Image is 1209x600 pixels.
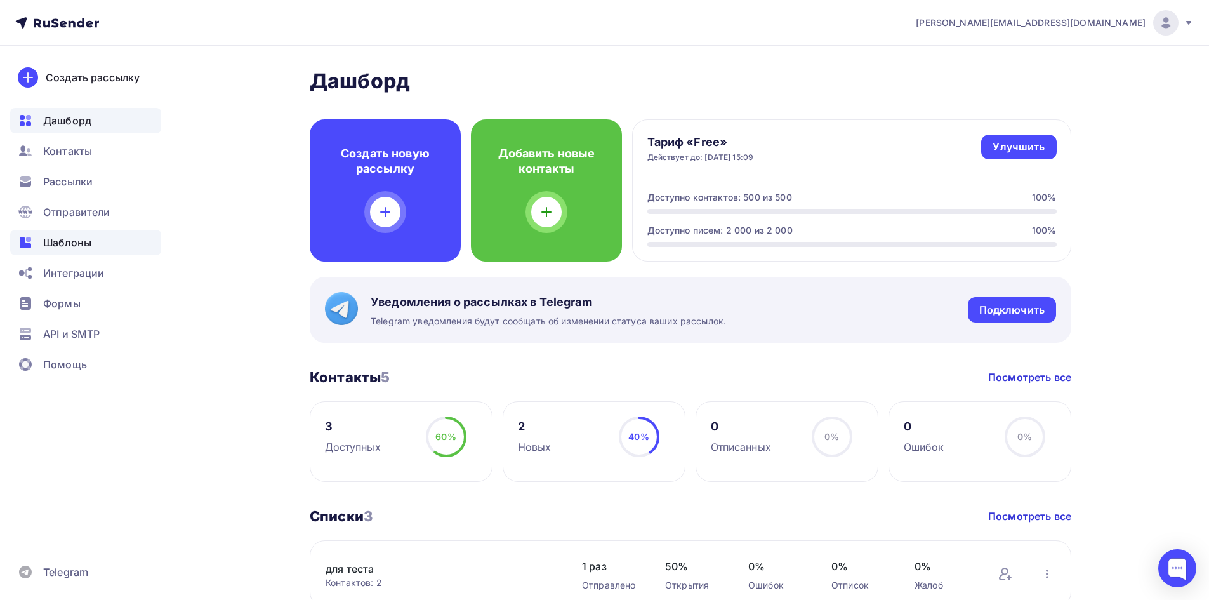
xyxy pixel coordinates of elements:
[310,368,390,386] h3: Контакты
[364,508,373,524] span: 3
[711,419,771,434] div: 0
[326,561,541,577] a: для теста
[10,108,161,133] a: Дашборд
[518,439,552,455] div: Новых
[1017,431,1032,442] span: 0%
[43,204,110,220] span: Отправители
[988,370,1071,385] a: Посмотреть все
[647,224,793,237] div: Доступно писем: 2 000 из 2 000
[43,143,92,159] span: Контакты
[10,291,161,316] a: Формы
[916,10,1194,36] a: [PERSON_NAME][EMAIL_ADDRESS][DOMAIN_NAME]
[43,113,91,128] span: Дашборд
[435,431,456,442] span: 60%
[916,17,1146,29] span: [PERSON_NAME][EMAIL_ADDRESS][DOMAIN_NAME]
[326,577,557,589] div: Контактов: 2
[43,326,100,342] span: API и SMTP
[647,191,792,204] div: Доступно контактов: 500 из 500
[491,146,602,177] h4: Добавить новые контакты
[330,146,440,177] h4: Создать новую рассылку
[915,579,972,592] div: Жалоб
[711,439,771,455] div: Отписанных
[748,559,806,574] span: 0%
[904,439,944,455] div: Ошибок
[325,419,381,434] div: 3
[371,315,726,328] span: Telegram уведомления будут сообщать об изменении статуса ваших рассылок.
[831,559,889,574] span: 0%
[628,431,649,442] span: 40%
[1032,191,1057,204] div: 100%
[748,579,806,592] div: Ошибок
[43,235,91,250] span: Шаблоны
[43,357,87,372] span: Помощь
[665,579,723,592] div: Открытия
[371,295,726,310] span: Уведомления о рассылках в Telegram
[10,169,161,194] a: Рассылки
[10,138,161,164] a: Контакты
[979,303,1045,317] div: Подключить
[10,230,161,255] a: Шаблоны
[831,579,889,592] div: Отписок
[993,140,1045,154] div: Улучшить
[310,69,1071,94] h2: Дашборд
[43,296,81,311] span: Формы
[665,559,723,574] span: 50%
[582,559,640,574] span: 1 раз
[647,135,754,150] h4: Тариф «Free»
[824,431,839,442] span: 0%
[582,579,640,592] div: Отправлено
[904,419,944,434] div: 0
[647,152,754,163] div: Действует до: [DATE] 15:09
[46,70,140,85] div: Создать рассылку
[381,369,390,385] span: 5
[310,507,373,525] h3: Списки
[43,265,104,281] span: Интеграции
[915,559,972,574] span: 0%
[43,174,93,189] span: Рассылки
[10,199,161,225] a: Отправители
[988,509,1071,524] a: Посмотреть все
[325,439,381,455] div: Доступных
[518,419,552,434] div: 2
[1032,224,1057,237] div: 100%
[43,564,88,580] span: Telegram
